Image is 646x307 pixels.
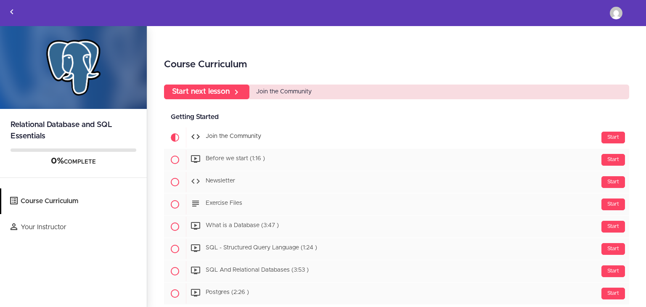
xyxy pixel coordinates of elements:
a: Start Postgres (2:26 ) [164,283,629,304]
span: 0% [51,157,64,165]
div: Getting Started [164,108,629,127]
a: Start Newsletter [164,171,629,193]
span: What is a Database (3:47 ) [206,223,279,229]
a: Start SQL - Structured Query Language (1:24 ) [164,238,629,260]
div: Start [601,132,625,143]
h2: Course Curriculum [164,58,629,72]
a: Start What is a Database (3:47 ) [164,216,629,238]
span: SQL And Relational Databases (3:53 ) [206,267,309,273]
div: Start [601,154,625,166]
a: Start Exercise Files [164,193,629,215]
span: Join the Community [256,89,312,95]
span: Newsletter [206,178,235,184]
div: Start [601,198,625,210]
a: Start Before we start (1:16 ) [164,149,629,171]
a: Start next lesson [164,85,249,99]
a: Back to courses [0,0,23,26]
div: Start [601,288,625,299]
svg: Back to courses [7,7,17,17]
div: COMPLETE [11,156,136,167]
a: Course Curriculum [1,188,147,214]
div: Start [601,243,625,255]
div: Start [601,176,625,188]
div: Start [601,221,625,233]
span: Postgres (2:26 ) [206,290,249,296]
span: SQL - Structured Query Language (1:24 ) [206,245,317,251]
span: Exercise Files [206,201,242,206]
div: Start [601,265,625,277]
img: jeanchristophe.chevallier@yahoo.fr [610,7,622,19]
a: Start SQL And Relational Databases (3:53 ) [164,260,629,282]
span: Join the Community [206,134,261,140]
span: Current item [164,127,186,148]
span: Before we start (1:16 ) [206,156,265,162]
a: Current item Start Join the Community [164,127,629,148]
a: Your Instructor [1,214,147,240]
